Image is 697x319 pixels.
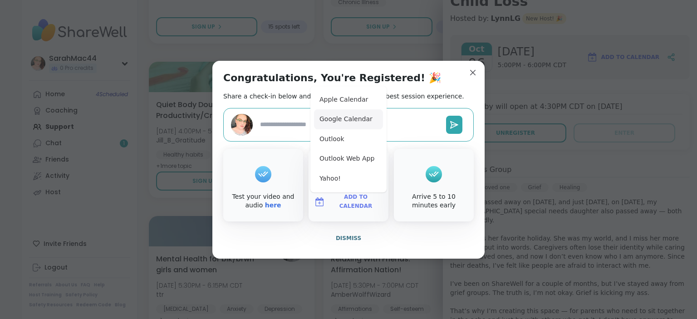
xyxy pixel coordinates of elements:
h1: Congratulations, You're Registered! 🎉 [223,72,441,84]
button: Google Calendar [314,109,383,129]
span: Dismiss [336,235,361,241]
button: Add to Calendar [310,192,387,211]
div: Arrive 5 to 10 minutes early [396,192,472,210]
a: here [265,201,281,209]
img: ShareWell Logomark [314,196,325,207]
button: Dismiss [223,229,474,248]
button: Outlook Web App [314,149,383,169]
img: SarahMac44 [231,114,253,136]
button: Yahoo! [314,169,383,189]
button: Apple Calendar [314,90,383,110]
h2: Share a check-in below and see our tips to get the best session experience. [223,92,464,101]
button: Outlook [314,129,383,149]
div: Test your video and audio [225,192,301,210]
span: Add to Calendar [329,193,383,211]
